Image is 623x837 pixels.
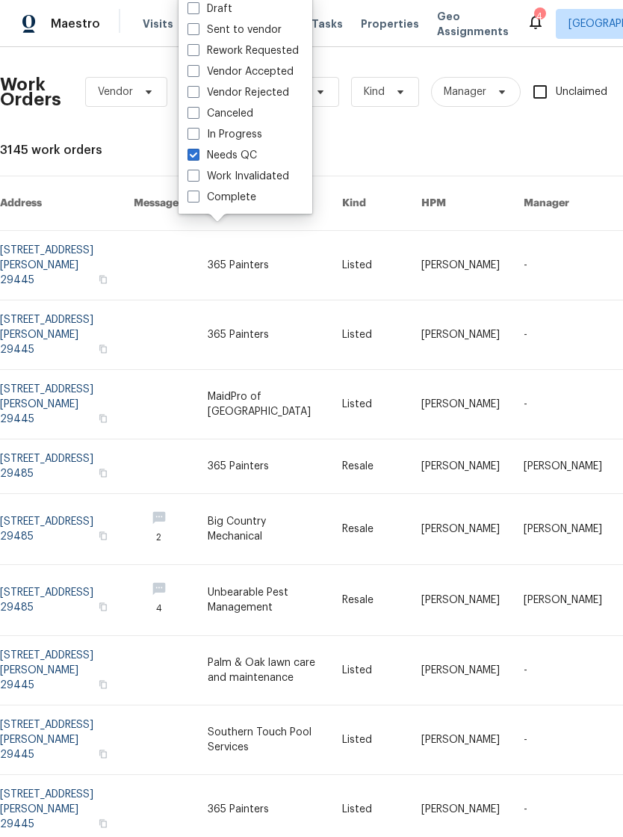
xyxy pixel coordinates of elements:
span: Vendor [98,84,133,99]
th: Manager [512,176,614,231]
button: Copy Address [96,747,110,761]
td: - [512,370,614,439]
td: Listed [330,636,409,705]
label: Work Invalidated [187,169,289,184]
td: [PERSON_NAME] [409,370,512,439]
td: - [512,636,614,705]
span: Kind [364,84,385,99]
td: [PERSON_NAME] [409,300,512,370]
td: Resale [330,494,409,565]
button: Copy Address [96,678,110,691]
td: [PERSON_NAME] [512,565,614,636]
div: 4 [534,9,545,24]
td: - [512,300,614,370]
span: Visits [143,16,173,31]
td: Big Country Mechanical [196,494,330,565]
td: Resale [330,439,409,494]
span: Unclaimed [556,84,607,100]
button: Copy Address [96,466,110,480]
td: [PERSON_NAME] [409,705,512,775]
th: HPM [409,176,512,231]
td: Resale [330,565,409,636]
button: Copy Address [96,529,110,543]
span: Tasks [311,19,343,29]
td: Listed [330,705,409,775]
td: 365 Painters [196,231,330,300]
td: 365 Painters [196,439,330,494]
td: Listed [330,231,409,300]
td: [PERSON_NAME] [409,636,512,705]
td: [PERSON_NAME] [409,231,512,300]
td: MaidPro of [GEOGRAPHIC_DATA] [196,370,330,439]
button: Copy Address [96,412,110,425]
th: Kind [330,176,409,231]
td: [PERSON_NAME] [409,439,512,494]
td: [PERSON_NAME] [512,439,614,494]
label: Needs QC [187,148,257,163]
th: Messages [122,176,196,231]
td: Listed [330,370,409,439]
td: 365 Painters [196,300,330,370]
label: Rework Requested [187,43,299,58]
label: Vendor Accepted [187,64,294,79]
td: - [512,705,614,775]
label: Vendor Rejected [187,85,289,100]
td: - [512,231,614,300]
span: Geo Assignments [437,9,509,39]
label: Draft [187,1,232,16]
label: Complete [187,190,256,205]
label: In Progress [187,127,262,142]
span: Properties [361,16,419,31]
td: Listed [330,300,409,370]
span: Maestro [51,16,100,31]
td: [PERSON_NAME] [409,494,512,565]
label: Canceled [187,106,253,121]
span: Manager [444,84,486,99]
td: Southern Touch Pool Services [196,705,330,775]
button: Copy Address [96,817,110,830]
button: Copy Address [96,600,110,614]
td: Unbearable Pest Management [196,565,330,636]
button: Copy Address [96,273,110,286]
button: Copy Address [96,342,110,356]
td: Palm & Oak lawn care and maintenance [196,636,330,705]
td: [PERSON_NAME] [512,494,614,565]
label: Sent to vendor [187,22,282,37]
td: [PERSON_NAME] [409,565,512,636]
